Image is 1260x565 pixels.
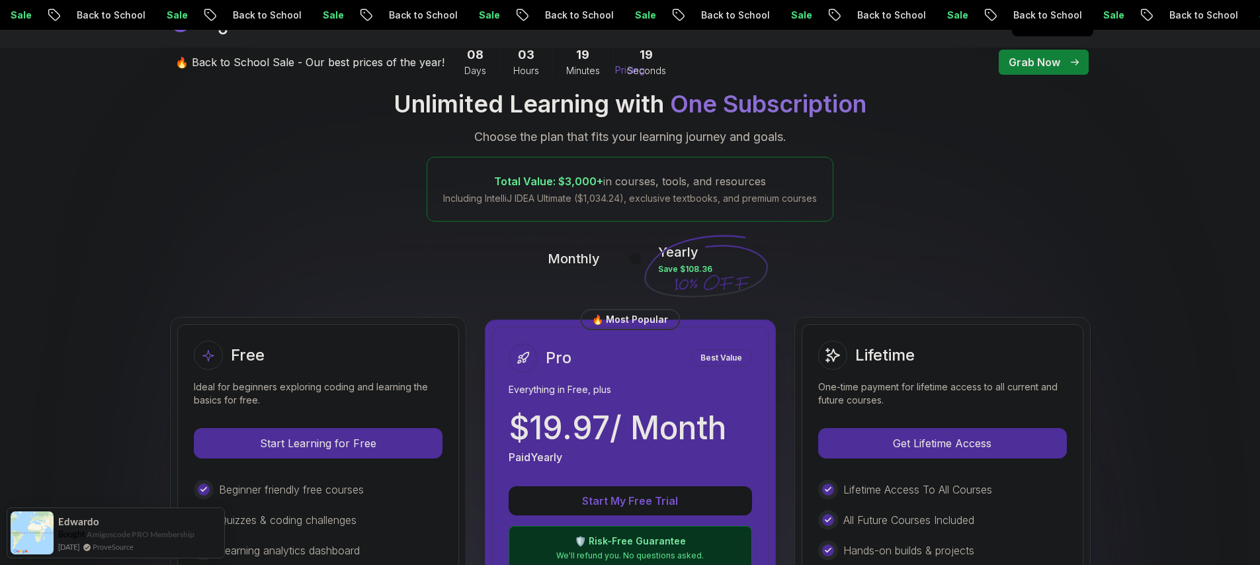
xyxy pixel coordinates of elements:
button: Start My Free Trial [509,486,752,515]
p: Hands-on builds & projects [843,543,974,558]
h2: Unlimited Learning with [394,91,866,117]
p: Start My Free Trial [525,493,736,509]
p: Start Learning for Free [194,429,442,458]
span: [DATE] [58,541,79,552]
p: $ 19.97 / Month [509,412,726,444]
p: We'll refund you. No questions asked. [517,550,743,561]
button: Get Lifetime Access [818,428,1067,458]
h2: Pro [546,347,571,369]
p: Sale [762,9,804,22]
p: Sale [138,9,180,22]
p: Ideal for beginners exploring coding and learning the basics for free. [194,380,442,407]
p: Learning analytics dashboard [219,543,360,558]
p: One-time payment for lifetime access to all current and future courses. [818,380,1067,407]
p: Lifetime Access To All Courses [843,482,992,498]
p: Back to School [1140,9,1230,22]
p: Sale [294,9,336,22]
span: One Subscription [670,89,866,118]
p: 🛡️ Risk-Free Guarantee [517,535,743,548]
h2: Lifetime [855,345,915,366]
p: Back to School [360,9,450,22]
p: in courses, tools, and resources [443,173,817,189]
p: All Future Courses Included [843,512,974,528]
span: Hours [513,64,539,77]
p: Everything in Free, plus [509,383,752,396]
p: Quizzes & coding challenges [219,512,357,528]
p: Monthly [548,249,600,268]
a: ProveSource [93,541,134,552]
span: 3 Hours [518,46,534,64]
span: Total Value: $3,000+ [494,175,603,188]
p: Paid Yearly [509,449,562,465]
p: Back to School [672,9,762,22]
p: Sale [606,9,648,22]
span: Minutes [566,64,600,77]
span: 19 Seconds [640,46,653,64]
p: Get Lifetime Access [819,429,1066,458]
p: Sale [1074,9,1116,22]
p: Back to School [984,9,1074,22]
p: Back to School [204,9,294,22]
p: Back to School [48,9,138,22]
span: Edwardo [58,516,99,527]
span: 19 Minutes [576,46,589,64]
p: Beginner friendly free courses [219,482,364,498]
p: Sale [450,9,492,22]
h2: Free [231,345,265,366]
span: 8 Days [467,46,483,64]
img: provesource social proof notification image [11,511,54,554]
p: Including IntelliJ IDEA Ultimate ($1,034.24), exclusive textbooks, and premium courses [443,192,817,205]
p: 🔥 Back to School Sale - Our best prices of the year! [175,54,444,70]
a: Start Learning for Free [194,437,442,450]
p: Sale [918,9,960,22]
a: Get Lifetime Access [818,437,1067,450]
span: Bought [58,529,85,539]
p: Grab Now [1009,54,1060,70]
span: Days [464,64,486,77]
p: Back to School [516,9,606,22]
a: Amigoscode PRO Membership [87,529,194,539]
button: Start Learning for Free [194,428,442,458]
span: Seconds [627,64,666,77]
p: Choose the plan that fits your learning journey and goals. [474,128,786,146]
p: Back to School [828,9,918,22]
p: Best Value [693,351,750,365]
